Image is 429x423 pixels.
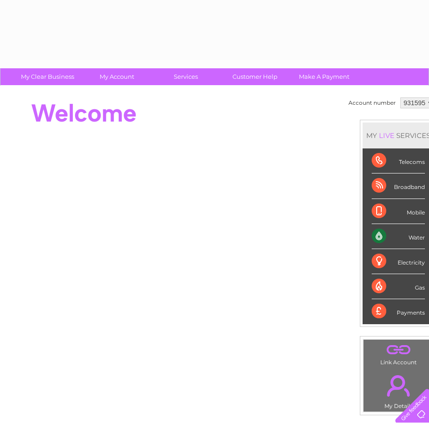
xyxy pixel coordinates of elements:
td: Account number [346,95,398,111]
div: Telecoms [372,148,425,173]
div: Electricity [372,249,425,274]
div: Mobile [372,199,425,224]
div: LIVE [377,131,396,140]
a: Services [148,68,223,85]
div: Broadband [372,173,425,199]
a: My Clear Business [10,68,85,85]
a: My Account [79,68,154,85]
a: Customer Help [217,68,293,85]
a: Make A Payment [287,68,362,85]
div: Water [372,224,425,249]
div: Gas [372,274,425,299]
div: Payments [372,299,425,324]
